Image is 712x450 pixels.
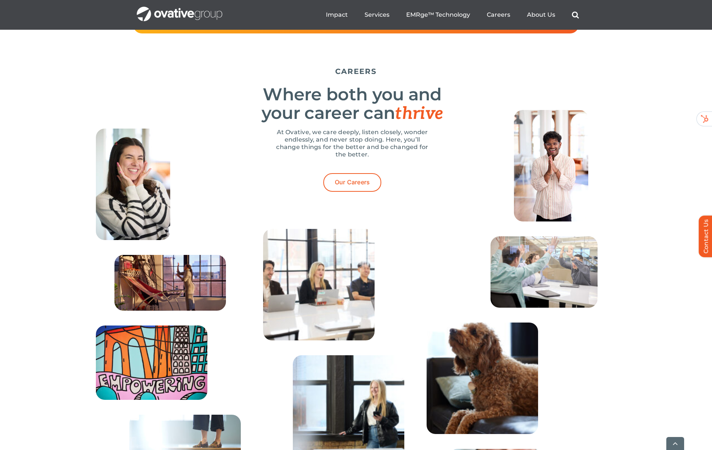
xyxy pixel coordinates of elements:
a: Search [572,11,579,19]
nav: Menu [326,3,579,27]
img: Home – Careers 4 [491,236,598,308]
h5: CAREERS [133,67,579,76]
img: Home – Careers 9 [96,129,170,240]
img: Home – Careers 2 [96,326,207,400]
a: Impact [326,11,348,19]
span: thrive [395,103,443,124]
p: At Ovative, we care deeply, listen closely, wonder endlessly, and never stop doing. Here, you’ll ... [274,129,430,158]
a: Careers [487,11,510,19]
h2: Where both you and your career can [126,85,579,123]
img: ogiee [427,323,538,434]
a: OG_Full_horizontal_WHT [137,6,222,13]
a: EMRge™ Technology [406,11,470,19]
a: Services [365,11,389,19]
img: Home – Careers 1 [114,255,226,311]
a: Our Careers [323,173,382,191]
a: About Us [527,11,555,19]
span: Our Careers [335,179,370,186]
img: Home – Careers 5 [263,229,375,340]
img: Home – Careers 10 [514,110,588,221]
